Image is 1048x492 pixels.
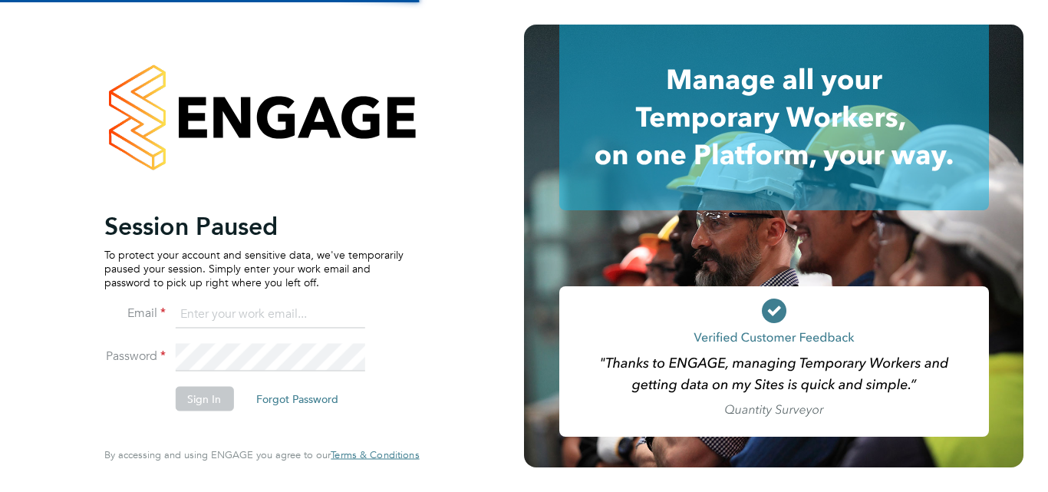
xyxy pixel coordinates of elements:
[104,210,404,241] h2: Session Paused
[104,348,166,364] label: Password
[104,448,419,461] span: By accessing and using ENGAGE you agree to our
[331,448,419,461] span: Terms & Conditions
[244,386,351,411] button: Forgot Password
[175,386,233,411] button: Sign In
[104,247,404,289] p: To protect your account and sensitive data, we've temporarily paused your session. Simply enter y...
[104,305,166,321] label: Email
[331,449,419,461] a: Terms & Conditions
[175,301,364,329] input: Enter your work email...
